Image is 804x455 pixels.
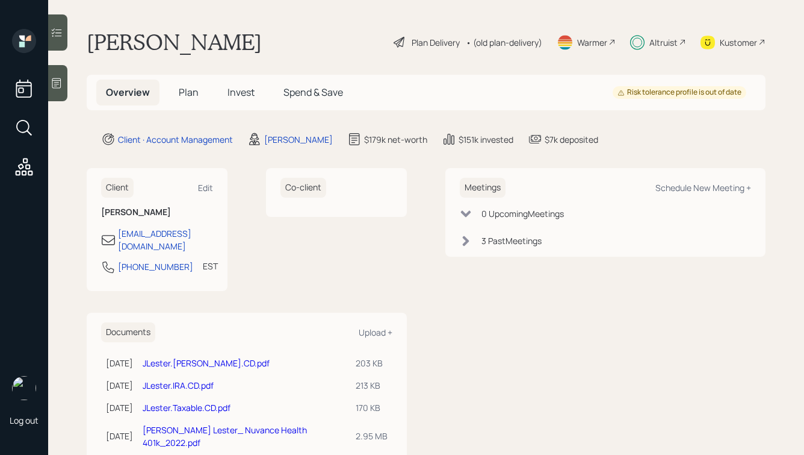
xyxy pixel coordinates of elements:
div: Schedule New Meeting + [655,182,751,193]
div: Kustomer [720,36,757,49]
div: $7k deposited [545,133,598,146]
div: [EMAIL_ADDRESS][DOMAIN_NAME] [118,227,213,253]
div: 0 Upcoming Meeting s [481,207,564,220]
div: 170 KB [356,401,388,414]
div: 203 KB [356,357,388,369]
div: • (old plan-delivery) [466,36,542,49]
div: Altruist [649,36,678,49]
div: $151k invested [459,133,513,146]
div: Warmer [577,36,607,49]
span: Spend & Save [283,86,343,99]
div: [PERSON_NAME] [264,133,333,146]
div: Client · Account Management [118,133,233,146]
h6: [PERSON_NAME] [101,207,213,218]
span: Invest [227,86,255,99]
div: EST [203,260,218,272]
div: Edit [198,182,213,193]
div: 213 KB [356,379,388,392]
div: Plan Delivery [412,36,460,49]
h1: [PERSON_NAME] [87,29,262,55]
div: [DATE] [106,401,133,414]
div: Risk tolerance profile is out of date [617,87,741,98]
h6: Documents [101,322,155,342]
a: JLester.Taxable.CD.pdf [143,402,230,413]
div: [DATE] [106,430,133,442]
img: hunter_neumayer.jpg [12,376,36,400]
div: $179k net-worth [364,133,427,146]
h6: Co-client [280,178,326,198]
div: [DATE] [106,379,133,392]
h6: Meetings [460,178,506,198]
span: Plan [179,86,199,99]
div: Upload + [359,327,392,338]
div: [PHONE_NUMBER] [118,260,193,273]
div: 2.95 MB [356,430,388,442]
div: [DATE] [106,357,133,369]
span: Overview [106,86,150,99]
a: JLester.IRA.CD.pdf [143,380,214,391]
a: [PERSON_NAME] Lester_ Nuvance Health 401k_2022.pdf [143,424,307,448]
div: 3 Past Meeting s [481,234,542,247]
h6: Client [101,178,134,198]
div: Log out [10,415,39,426]
a: JLester.[PERSON_NAME].CD.pdf [143,357,270,369]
